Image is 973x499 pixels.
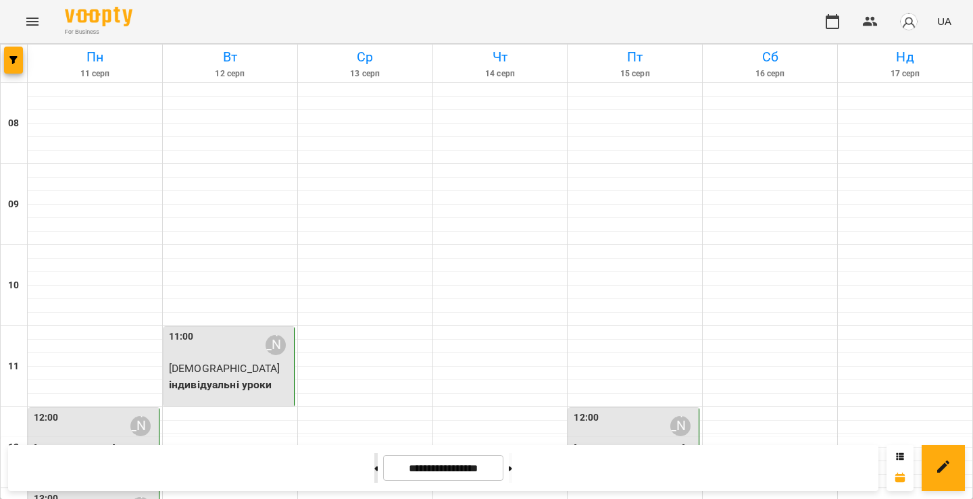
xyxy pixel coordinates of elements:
div: Гасанова Мар’ям Ровшанівна [266,335,286,355]
label: 12:00 [574,411,599,425]
img: avatar_s.png [899,12,918,31]
h6: Сб [705,47,835,68]
button: UA [932,9,957,34]
p: індивідуальні уроки [169,377,291,393]
h6: 17 серп [840,68,970,80]
h6: 13 серп [300,68,430,80]
h6: Нд [840,47,970,68]
h6: 16 серп [705,68,835,80]
h6: Чт [435,47,566,68]
div: Гасанова Мар’ям Ровшанівна [130,416,151,436]
div: Гасанова Мар’ям Ровшанівна [670,416,691,436]
h6: 11 [8,359,19,374]
button: Menu [16,5,49,38]
span: UA [937,14,951,28]
h6: Ср [300,47,430,68]
label: 11:00 [169,330,194,344]
h6: 14 серп [435,68,566,80]
span: For Business [65,28,132,36]
img: Voopty Logo [65,7,132,26]
label: 12:00 [34,411,59,425]
h6: 11 серп [30,68,160,80]
h6: 10 [8,278,19,293]
h6: 09 [8,197,19,212]
h6: 15 серп [570,68,700,80]
h6: 08 [8,116,19,131]
h6: Пн [30,47,160,68]
span: [DEMOGRAPHIC_DATA] [169,362,280,375]
h6: Вт [165,47,295,68]
h6: Пт [570,47,700,68]
h6: 12 серп [165,68,295,80]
